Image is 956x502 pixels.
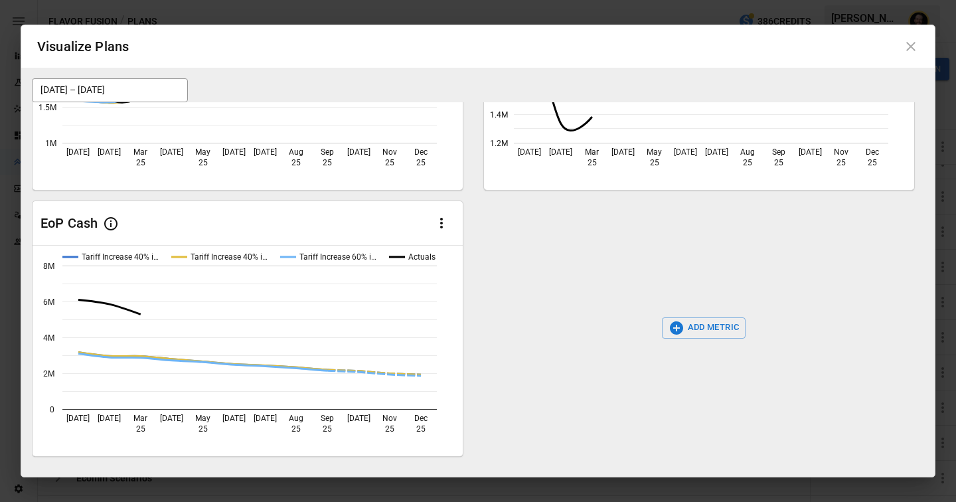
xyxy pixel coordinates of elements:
[650,158,659,167] text: 25
[43,333,54,342] text: 4M
[40,214,98,232] div: EoP Cash
[490,138,508,147] text: 1.2M
[743,158,752,167] text: 25
[45,138,56,147] text: 1M
[868,158,877,167] text: 25
[254,414,277,423] text: [DATE]
[662,317,746,339] button: ADD METRIC
[291,158,301,167] text: 25
[291,424,301,434] text: 25
[98,147,121,157] text: [DATE]
[33,246,463,456] svg: A chart.
[382,414,397,423] text: Nov
[32,78,188,102] button: [DATE] – [DATE]
[740,147,755,157] text: Aug
[195,147,210,157] text: May
[772,147,785,157] text: Sep
[385,158,394,167] text: 25
[39,102,56,112] text: 1.5M
[490,110,508,119] text: 1.4M
[321,147,334,157] text: Sep
[82,252,159,262] text: Tariff Increase 40% i…
[585,147,599,157] text: Mar
[43,297,54,306] text: 6M
[416,424,426,434] text: 25
[647,147,662,157] text: May
[866,147,879,157] text: Dec
[834,147,848,157] text: Nov
[705,147,728,157] text: [DATE]
[199,158,208,167] text: 25
[222,147,246,157] text: [DATE]
[611,147,635,157] text: [DATE]
[836,158,846,167] text: 25
[222,414,246,423] text: [DATE]
[98,414,121,423] text: [DATE]
[674,147,697,157] text: [DATE]
[37,36,129,57] div: Visualize Plans
[136,158,145,167] text: 25
[195,414,210,423] text: May
[321,414,334,423] text: Sep
[323,158,332,167] text: 25
[518,147,541,157] text: [DATE]
[408,252,436,262] text: Actuals
[414,414,428,423] text: Dec
[289,147,303,157] text: Aug
[385,424,394,434] text: 25
[191,252,268,262] text: Tariff Increase 40% i…
[254,147,277,157] text: [DATE]
[774,158,783,167] text: 25
[43,369,54,378] text: 2M
[133,414,147,423] text: Mar
[199,424,208,434] text: 25
[799,147,822,157] text: [DATE]
[382,147,397,157] text: Nov
[136,424,145,434] text: 25
[414,147,428,157] text: Dec
[323,424,332,434] text: 25
[299,252,376,262] text: Tariff Increase 60% i…
[549,147,572,157] text: [DATE]
[160,414,183,423] text: [DATE]
[588,158,597,167] text: 25
[347,147,370,157] text: [DATE]
[66,414,90,423] text: [DATE]
[66,147,90,157] text: [DATE]
[160,147,183,157] text: [DATE]
[416,158,426,167] text: 25
[289,414,303,423] text: Aug
[347,414,370,423] text: [DATE]
[133,147,147,157] text: Mar
[50,404,54,414] text: 0
[43,261,54,270] text: 8M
